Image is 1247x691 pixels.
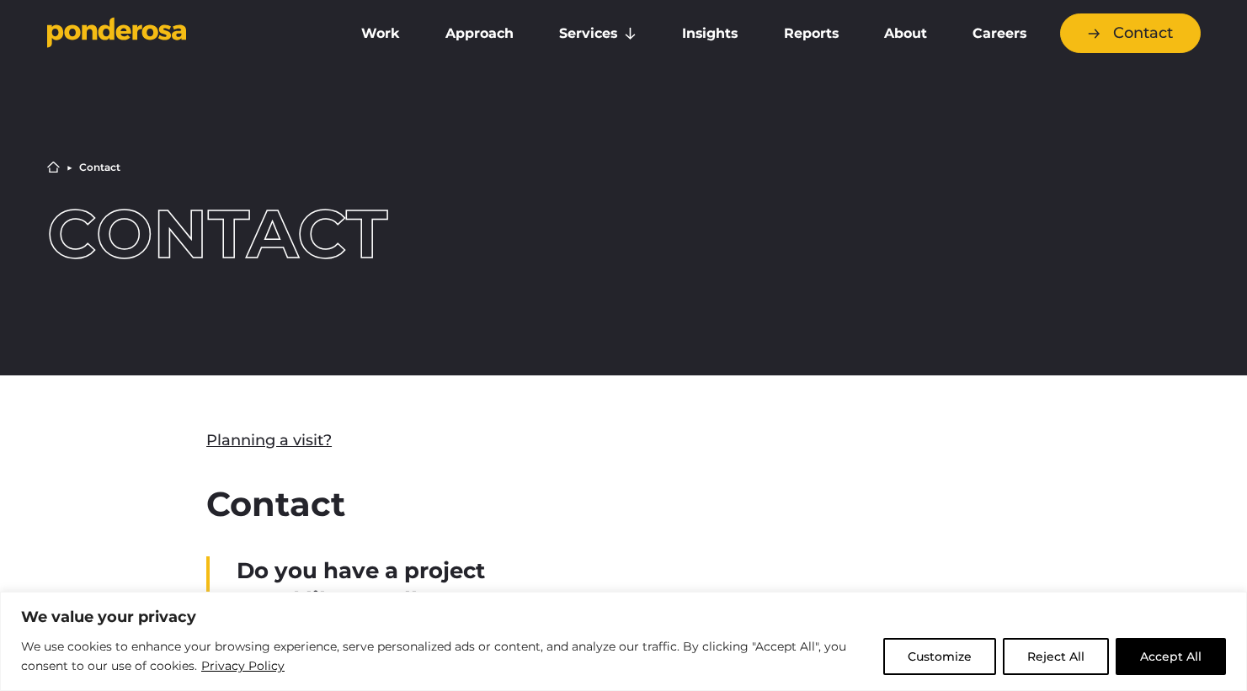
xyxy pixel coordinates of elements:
h1: Contact [47,200,513,268]
button: Accept All [1116,638,1226,675]
a: Work [342,16,419,51]
a: Reports [765,16,858,51]
a: About [865,16,946,51]
a: Go to homepage [47,17,317,50]
a: Services [540,16,656,51]
a: Privacy Policy [200,656,285,676]
li: Contact [79,162,120,173]
p: We value your privacy [21,607,1226,627]
p: We use cookies to enhance your browsing experience, serve personalized ads or content, and analyz... [21,637,871,677]
a: Approach [426,16,533,51]
h2: Contact [206,479,1041,529]
a: Careers [953,16,1046,51]
a: Home [47,161,60,173]
a: Planning a visit? [206,429,332,452]
a: Contact [1060,13,1201,53]
button: Reject All [1003,638,1109,675]
button: Customize [883,638,996,675]
a: Insights [663,16,757,51]
li: ▶︎ [67,162,72,173]
div: Do you have a project you'd like to talk to us about? [206,556,525,645]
